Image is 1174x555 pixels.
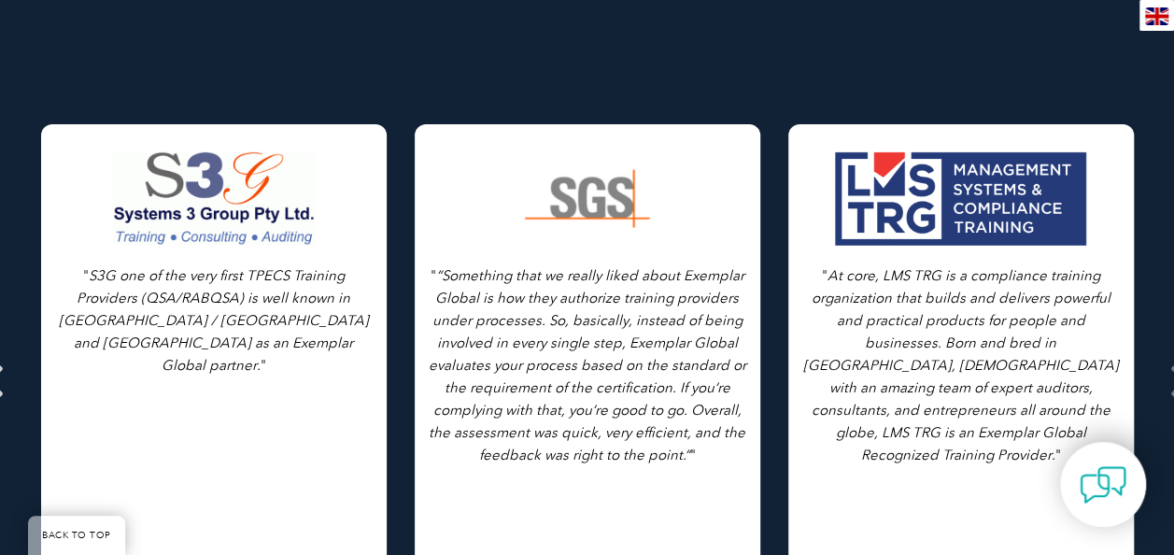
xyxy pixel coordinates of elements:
p: " " [802,264,1120,466]
i: At core, LMS TRG is a compliance training organization that builds and delivers powerful and prac... [803,267,1119,463]
p: " " [429,264,746,466]
i: “Something that we really liked about Exemplar Global is how they authorize training providers un... [429,267,746,463]
i: S3G one of the very first TPECS Training Providers (QSA/RABQSA) is well known in [GEOGRAPHIC_DATA... [59,267,369,374]
img: contact-chat.png [1080,462,1126,508]
a: BACK TO TOP [28,516,125,555]
img: en [1145,7,1168,25]
p: " " [55,264,373,377]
